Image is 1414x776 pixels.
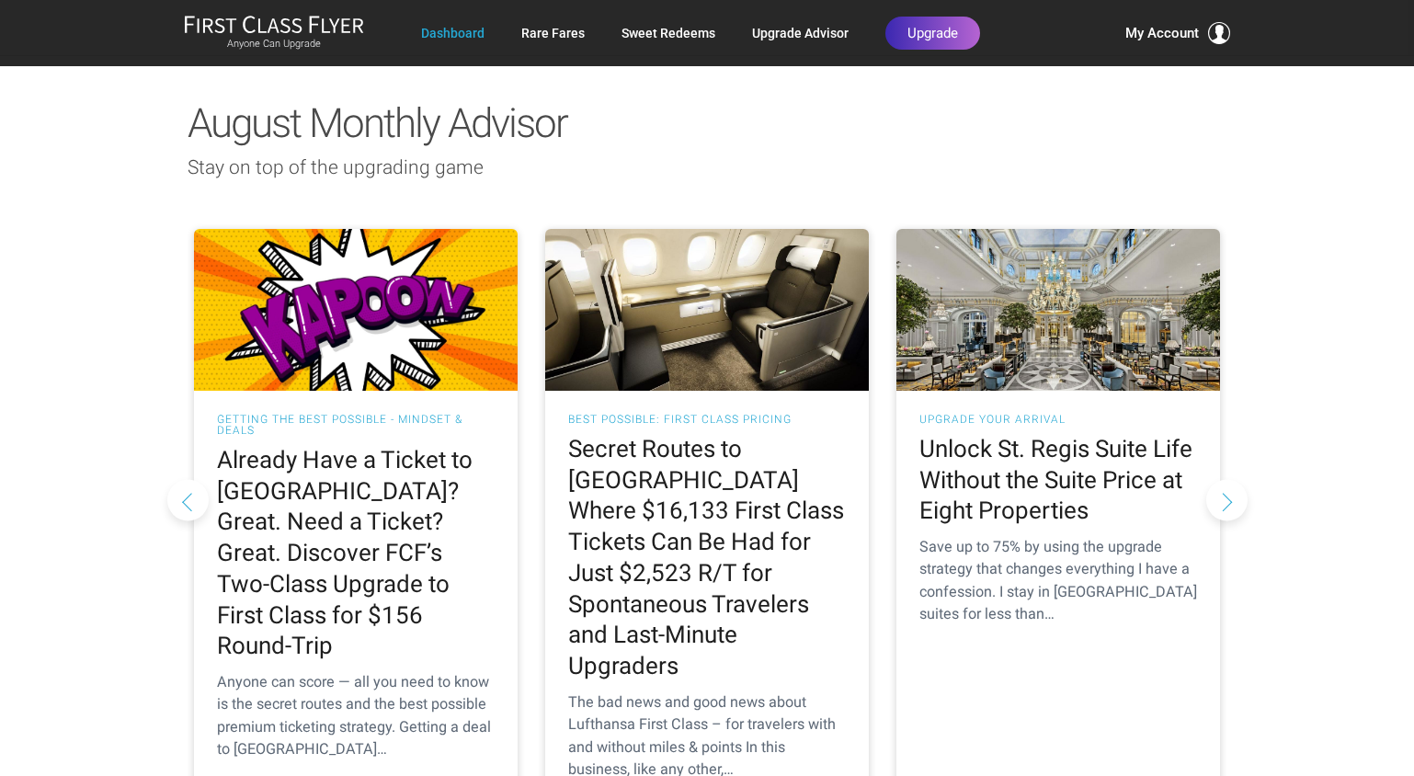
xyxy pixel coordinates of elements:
a: Dashboard [421,17,485,50]
span: My Account [1125,22,1199,44]
button: Next slide [1206,479,1248,520]
span: August Monthly Advisor [188,99,567,147]
a: First Class FlyerAnyone Can Upgrade [184,15,364,51]
div: Anyone can score — all you need to know is the secret routes and the best possible premium ticket... [217,671,495,760]
button: Previous slide [167,479,209,520]
h2: Secret Routes to [GEOGRAPHIC_DATA] Where $16,133 First Class Tickets Can Be Had for Just $2,523 R... [568,434,846,682]
a: Sweet Redeems [621,17,715,50]
h2: Unlock St. Regis Suite Life Without the Suite Price at Eight Properties [919,434,1197,527]
h2: Already Have a Ticket to [GEOGRAPHIC_DATA]? Great. Need a Ticket? Great. Discover FCF’s Two-Class... [217,445,495,662]
h3: Getting the Best Possible - Mindset & Deals [217,414,495,436]
a: Upgrade Advisor [752,17,849,50]
span: Stay on top of the upgrading game [188,156,484,178]
button: My Account [1125,22,1230,44]
h3: Best Possible: First Class Pricing [568,414,846,425]
h3: Upgrade Your Arrival [919,414,1197,425]
div: Save up to 75% by using the upgrade strategy that changes everything I have a confession. I stay ... [919,536,1197,625]
small: Anyone Can Upgrade [184,38,364,51]
img: First Class Flyer [184,15,364,34]
a: Upgrade [885,17,980,50]
a: Rare Fares [521,17,585,50]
